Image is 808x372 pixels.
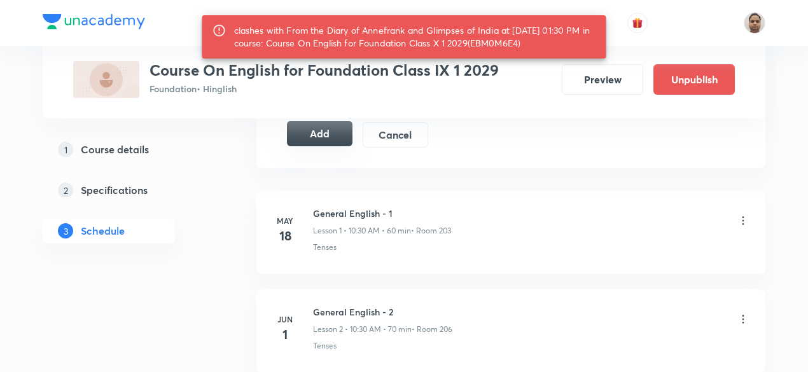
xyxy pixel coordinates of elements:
p: Tenses [313,340,337,352]
h6: General English - 1 [313,207,451,220]
h6: General English - 2 [313,305,452,319]
h5: Course details [81,142,149,157]
p: • Room 203 [411,225,451,237]
img: avatar [632,17,643,29]
p: • Room 206 [412,324,452,335]
button: Add [287,121,352,146]
img: Company Logo [43,14,145,29]
img: Shekhar Banerjee [744,12,765,34]
p: Lesson 2 • 10:30 AM • 70 min [313,324,412,335]
h4: 18 [272,226,298,245]
p: Lesson 1 • 10:30 AM • 60 min [313,225,411,237]
a: 2Specifications [43,177,216,203]
button: Unpublish [653,64,735,95]
a: Company Logo [43,14,145,32]
a: 1Course details [43,137,216,162]
h6: May [272,215,298,226]
button: avatar [627,13,648,33]
p: 3 [58,223,73,238]
h4: 1 [272,325,298,344]
p: Foundation • Hinglish [150,82,499,95]
h3: Course On English for Foundation Class IX 1 2029 [150,61,499,79]
p: 2 [58,183,73,198]
h6: Jun [272,313,298,325]
p: Tenses [313,242,337,253]
img: 6A04B77E-A292-46A8-8552-34AFB5710926_plus.png [73,61,139,98]
h5: Schedule [81,223,125,238]
button: Preview [562,64,643,95]
button: Cancel [363,122,428,148]
h5: Specifications [81,183,148,198]
p: 1 [58,142,73,157]
div: clashes with From the Diary of Annefrank and Glimpses of India at [DATE] 01:30 PM in course: Cour... [234,19,596,55]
